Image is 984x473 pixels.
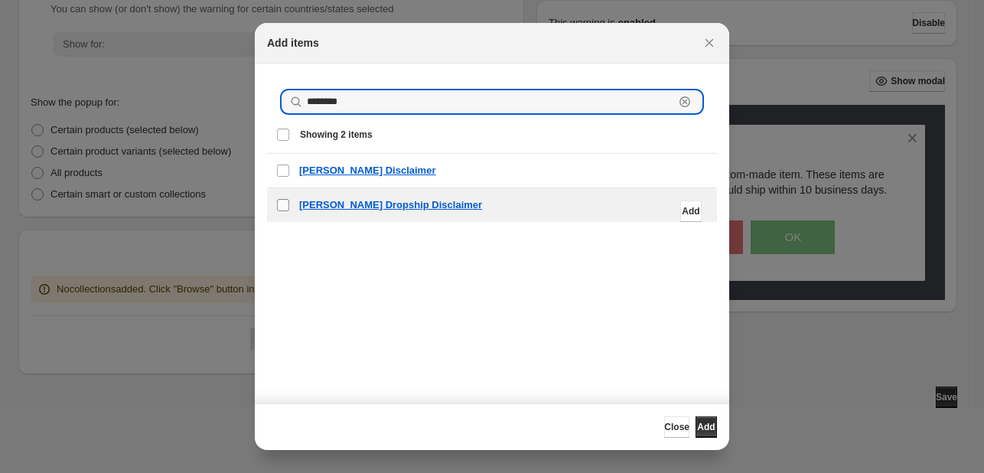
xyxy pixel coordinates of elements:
button: Clear [677,94,692,109]
button: Add [696,416,717,438]
a: [PERSON_NAME] Disclaimer [299,163,435,178]
span: Close [664,421,689,433]
a: [PERSON_NAME] Dropship Disclaimer [299,197,482,213]
span: Add [682,205,699,217]
h2: Add items [267,35,319,51]
span: Showing 2 items [300,129,373,141]
button: Close [664,416,689,438]
button: Add [680,201,702,222]
span: Add [697,421,715,433]
button: Close [699,32,720,54]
